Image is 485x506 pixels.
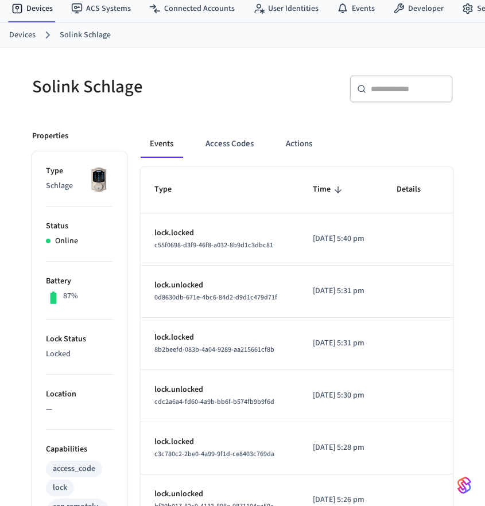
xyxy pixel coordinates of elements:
[46,165,113,177] p: Type
[313,233,368,245] p: [DATE] 5:40 pm
[154,332,285,344] p: lock.locked
[46,333,113,345] p: Lock Status
[60,29,111,41] a: Solink Schlage
[53,463,95,475] div: access_code
[313,181,346,198] span: Time
[46,388,113,400] p: Location
[154,345,274,355] span: 8b2beefd-083b-4a04-9289-aa215661cf8b
[154,436,285,448] p: lock.locked
[154,397,274,407] span: cdc2a6a4-fd60-4a9b-bb6f-b574fb9b9f6d
[154,449,274,459] span: c3c780c2-2be0-4a99-9f1d-ce8403c769da
[277,130,321,158] button: Actions
[63,290,78,302] p: 87%
[154,181,187,198] span: Type
[46,220,113,232] p: Status
[9,29,36,41] a: Devices
[46,403,113,415] p: —
[196,130,263,158] button: Access Codes
[313,285,368,297] p: [DATE] 5:31 pm
[55,235,78,247] p: Online
[154,384,285,396] p: lock.unlocked
[53,482,67,494] div: lock
[397,181,436,198] span: Details
[154,488,285,500] p: lock.unlocked
[154,240,273,250] span: c55f0698-d3f9-46f8-a032-8b9d1c3dbc81
[313,337,368,349] p: [DATE] 5:31 pm
[154,279,285,291] p: lock.unlocked
[46,180,113,192] p: Schlage
[46,348,113,360] p: Locked
[32,75,236,99] h5: Solink Schlage
[84,165,113,194] img: Schlage Sense Smart Deadbolt with Camelot Trim, Front
[313,390,368,402] p: [DATE] 5:30 pm
[313,442,368,454] p: [DATE] 5:28 pm
[154,227,285,239] p: lock.locked
[141,130,453,158] div: ant example
[32,130,68,142] p: Properties
[141,130,183,158] button: Events
[154,293,277,302] span: 0d8630db-671e-4bc6-84d2-d9d1c479d71f
[46,275,113,287] p: Battery
[46,443,113,456] p: Capabilities
[457,476,471,495] img: SeamLogoGradient.69752ec5.svg
[313,494,368,506] p: [DATE] 5:26 pm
